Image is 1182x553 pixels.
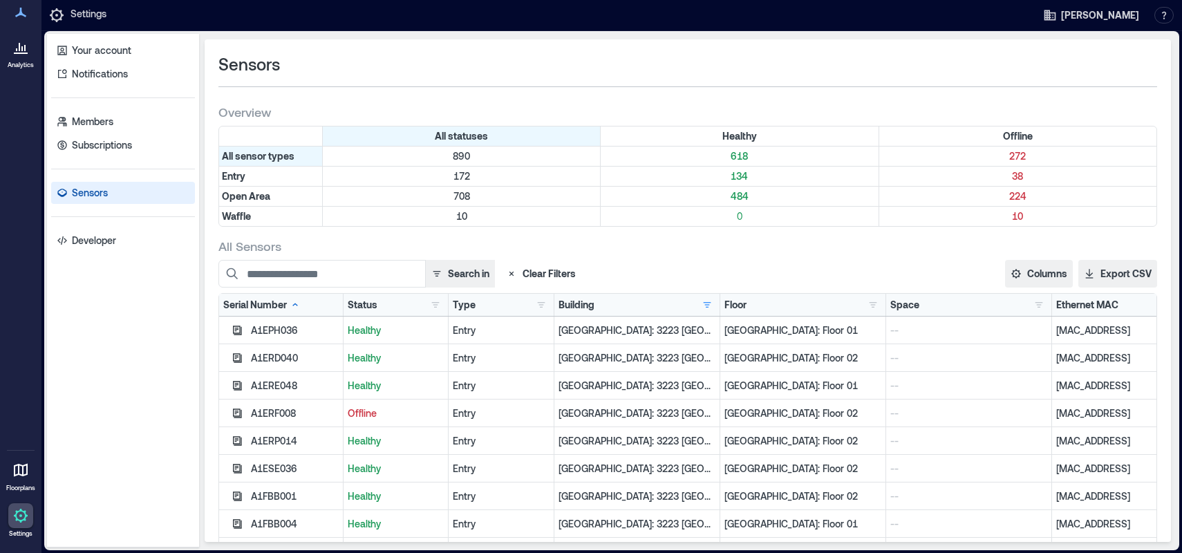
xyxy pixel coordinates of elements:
div: All statuses [323,126,601,146]
div: Status [348,298,377,312]
p: -- [890,434,1047,448]
p: -- [890,489,1047,503]
p: 172 [326,169,597,183]
div: A1ERP014 [251,434,339,448]
p: [GEOGRAPHIC_DATA]: 3223 [GEOGRAPHIC_DATA] - 160205 [559,406,715,420]
p: Developer [72,234,116,247]
p: 484 [603,189,875,203]
p: Subscriptions [72,138,132,152]
div: Filter by Type: Open Area [219,187,323,206]
p: [MAC_ADDRESS] [1056,489,1152,503]
p: 272 [882,149,1154,163]
div: A1ERF008 [251,406,339,420]
p: 708 [326,189,597,203]
div: Entry [453,324,549,337]
div: Filter by Type: Waffle & Status: Offline [879,207,1156,226]
p: [MAC_ADDRESS] [1056,351,1152,365]
p: -- [890,462,1047,476]
div: Entry [453,379,549,393]
p: Healthy [348,489,444,503]
button: Search in [425,260,495,288]
p: -- [890,406,1047,420]
p: 0 [603,209,875,223]
p: [GEOGRAPHIC_DATA]: 3223 [GEOGRAPHIC_DATA] - 160205 [559,462,715,476]
p: Analytics [8,61,34,69]
p: [GEOGRAPHIC_DATA]: 3223 [GEOGRAPHIC_DATA] - 160205 [559,489,715,503]
div: Entry [453,406,549,420]
p: [GEOGRAPHIC_DATA]: 3223 [GEOGRAPHIC_DATA] - 160205 [559,434,715,448]
div: Entry [453,517,549,531]
div: Space [890,298,919,312]
p: -- [890,324,1047,337]
p: Members [72,115,113,129]
div: Filter by Type: Open Area & Status: Healthy [601,187,879,206]
p: -- [890,517,1047,531]
p: [GEOGRAPHIC_DATA]: 3223 [GEOGRAPHIC_DATA] - 160205 [559,379,715,393]
span: [PERSON_NAME] [1061,8,1139,22]
div: Filter by Status: Offline [879,126,1156,146]
p: 10 [326,209,597,223]
p: [GEOGRAPHIC_DATA]: Floor 01 [724,517,881,531]
p: [GEOGRAPHIC_DATA]: 3223 [GEOGRAPHIC_DATA] - 160205 [559,324,715,337]
a: Analytics [3,30,38,73]
div: Entry [453,351,549,365]
p: [GEOGRAPHIC_DATA]: Floor 02 [724,434,881,448]
p: -- [890,351,1047,365]
p: [MAC_ADDRESS] [1056,517,1152,531]
div: Filter by Type: Entry & Status: Healthy [601,167,879,186]
p: Sensors [72,186,108,200]
p: [GEOGRAPHIC_DATA]: Floor 02 [724,406,881,420]
a: Subscriptions [51,134,195,156]
p: [MAC_ADDRESS] [1056,406,1152,420]
div: Floor [724,298,747,312]
p: 618 [603,149,875,163]
p: 134 [603,169,875,183]
p: Healthy [348,517,444,531]
p: 890 [326,149,597,163]
div: A1ERD040 [251,351,339,365]
div: Type [453,298,476,312]
span: Sensors [218,53,280,75]
p: [GEOGRAPHIC_DATA]: 3223 [GEOGRAPHIC_DATA] - 160205 [559,517,715,531]
button: Columns [1005,260,1073,288]
div: A1EPH036 [251,324,339,337]
div: A1ERE048 [251,379,339,393]
p: Notifications [72,67,128,81]
p: 10 [882,209,1154,223]
p: [MAC_ADDRESS] [1056,379,1152,393]
p: Offline [348,406,444,420]
p: [GEOGRAPHIC_DATA]: Floor 01 [724,324,881,337]
a: Settings [4,499,37,542]
p: [GEOGRAPHIC_DATA]: 3223 [GEOGRAPHIC_DATA] - 160205 [559,351,715,365]
a: Notifications [51,63,195,85]
div: Filter by Type: Open Area & Status: Offline [879,187,1156,206]
p: [GEOGRAPHIC_DATA]: Floor 02 [724,489,881,503]
p: Healthy [348,462,444,476]
div: Ethernet MAC [1056,298,1118,312]
p: [MAC_ADDRESS] [1056,324,1152,337]
div: Serial Number [223,298,301,312]
div: All sensor types [219,147,323,166]
div: Filter by Type: Entry & Status: Offline [879,167,1156,186]
p: -- [890,379,1047,393]
span: All Sensors [218,238,281,254]
p: [MAC_ADDRESS] [1056,434,1152,448]
p: [GEOGRAPHIC_DATA]: Floor 02 [724,462,881,476]
a: Floorplans [2,453,39,496]
button: [PERSON_NAME] [1039,4,1143,26]
div: Filter by Type: Entry [219,167,323,186]
a: Your account [51,39,195,62]
div: A1FBB001 [251,489,339,503]
div: Entry [453,489,549,503]
p: Healthy [348,434,444,448]
div: Filter by Type: Waffle [219,207,323,226]
p: Settings [9,529,32,538]
a: Developer [51,229,195,252]
p: Healthy [348,379,444,393]
p: Your account [72,44,131,57]
p: [GEOGRAPHIC_DATA]: Floor 02 [724,351,881,365]
p: [GEOGRAPHIC_DATA]: Floor 01 [724,379,881,393]
p: 38 [882,169,1154,183]
button: Clear Filters [500,260,581,288]
p: Healthy [348,351,444,365]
